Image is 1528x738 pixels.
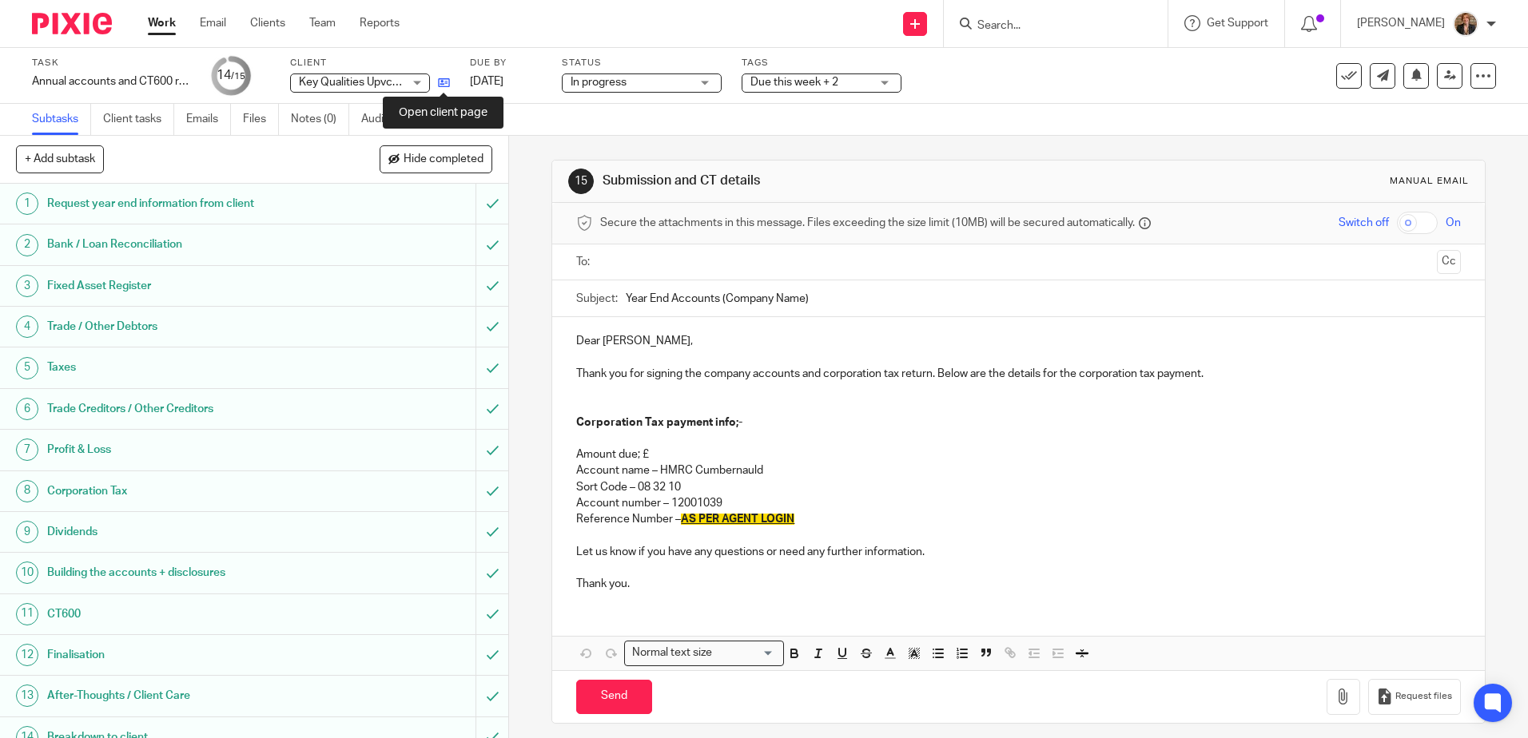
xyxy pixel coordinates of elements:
span: In progress [571,77,627,88]
span: [DATE] [470,76,503,87]
span: Request files [1395,690,1452,703]
div: 3 [16,275,38,297]
p: Let us know if you have any questions or need any further information. [576,544,1460,560]
h1: After-Thoughts / Client Care [47,684,322,708]
div: 14 [217,66,245,85]
div: 5 [16,357,38,379]
p: Account number – 12001039 [576,495,1460,511]
h1: Finalisation [47,643,322,667]
div: 1 [16,192,38,215]
img: Pixie [32,13,112,34]
h1: Dividends [47,520,322,544]
span: Switch off [1339,215,1389,231]
span: Secure the attachments in this message. Files exceeding the size limit (10MB) will be secured aut... [600,215,1135,231]
div: 2 [16,234,38,256]
div: 13 [16,684,38,707]
a: Files [243,104,279,135]
h1: Taxes [47,355,322,379]
p: Thank you. [576,576,1460,592]
input: Send [576,680,652,714]
label: Tags [742,57,901,69]
p: Account name – HMRC Cumbernauld [576,462,1460,478]
div: 12 [16,644,38,666]
label: Client [290,57,450,69]
p: [PERSON_NAME] [1357,15,1445,31]
a: Team [309,15,336,31]
button: Hide completed [380,145,492,173]
button: Cc [1437,250,1461,274]
div: 6 [16,398,38,420]
p: Sort Code – 08 32 10 [576,479,1460,495]
div: Manual email [1390,175,1469,188]
span: Normal text size [628,645,715,661]
div: 11 [16,603,38,625]
a: Clients [250,15,285,31]
p: Amount due; £ [576,446,1460,462]
button: Request files [1368,679,1461,715]
label: Status [562,57,722,69]
a: Client tasks [103,104,174,135]
div: Search for option [624,641,784,665]
a: Email [200,15,226,31]
button: + Add subtask [16,145,104,173]
div: 9 [16,521,38,543]
span: Get Support [1207,18,1268,29]
label: Subject: [576,291,618,307]
h1: Trade Creditors / Other Creditors [47,397,322,421]
div: Annual accounts and CT600 return [32,73,192,89]
a: Emails [186,104,231,135]
p: Reference Number – [576,511,1460,527]
a: Reports [360,15,400,31]
p: Thank you for signing the company accounts and corporation tax return. Below are the details for ... [576,366,1460,382]
small: /15 [231,72,245,81]
h1: Trade / Other Debtors [47,315,322,339]
h1: Fixed Asset Register [47,274,322,298]
label: Due by [470,57,542,69]
a: Audit logs [361,104,423,135]
a: Work [148,15,176,31]
span: Due this week + 2 [750,77,838,88]
a: Subtasks [32,104,91,135]
h1: Profit & Loss [47,438,322,462]
span: AS PER AGENT LOGIN [681,514,794,525]
a: Notes (0) [291,104,349,135]
div: 7 [16,438,38,461]
strong: Corporation Tax payment info;- [576,417,742,428]
div: 10 [16,561,38,584]
label: Task [32,57,192,69]
input: Search [976,19,1120,34]
label: To: [576,254,594,270]
span: Key Qualities Upvc Window And Door Repairs Ltd [299,77,543,88]
p: Dear [PERSON_NAME], [576,333,1460,349]
input: Search for option [717,645,774,661]
span: Hide completed [404,153,483,166]
h1: Submission and CT details [603,173,1052,189]
h1: Corporation Tax [47,479,322,503]
h1: Request year end information from client [47,192,322,216]
div: 8 [16,480,38,502]
img: WhatsApp%20Image%202025-04-23%20at%2010.20.30_16e186ec.jpg [1453,11,1478,37]
div: 15 [568,169,594,194]
h1: Bank / Loan Reconciliation [47,232,322,256]
h1: CT600 [47,602,322,626]
h1: Building the accounts + disclosures [47,561,322,585]
div: 4 [16,315,38,338]
span: On [1446,215,1461,231]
